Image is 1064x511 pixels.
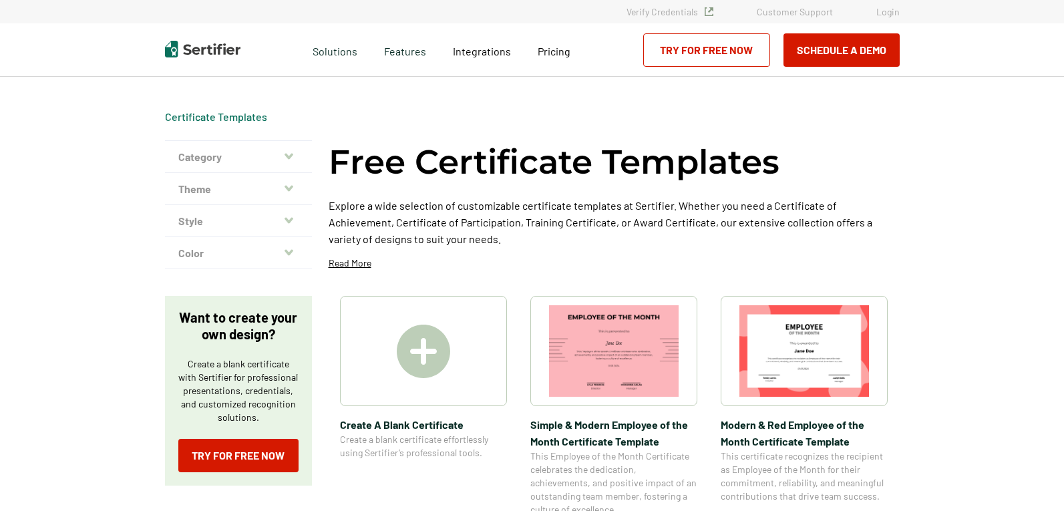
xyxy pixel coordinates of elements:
[329,197,900,247] p: Explore a wide selection of customizable certificate templates at Sertifier. Whether you need a C...
[705,7,713,16] img: Verified
[721,416,888,450] span: Modern & Red Employee of the Month Certificate Template
[643,33,770,67] a: Try for Free Now
[329,140,779,184] h1: Free Certificate Templates
[178,357,299,424] p: Create a blank certificate with Sertifier for professional presentations, credentials, and custom...
[721,450,888,503] span: This certificate recognizes the recipient as Employee of the Month for their commitment, reliabil...
[165,205,312,237] button: Style
[384,41,426,58] span: Features
[329,257,371,270] p: Read More
[178,309,299,343] p: Want to create your own design?
[165,141,312,173] button: Category
[538,45,570,57] span: Pricing
[757,6,833,17] a: Customer Support
[165,110,267,124] span: Certificate Templates
[165,41,240,57] img: Sertifier | Digital Credentialing Platform
[165,110,267,124] div: Breadcrumb
[165,110,267,123] a: Certificate Templates
[530,416,697,450] span: Simple & Modern Employee of the Month Certificate Template
[549,305,679,397] img: Simple & Modern Employee of the Month Certificate Template
[165,237,312,269] button: Color
[397,325,450,378] img: Create A Blank Certificate
[313,41,357,58] span: Solutions
[538,41,570,58] a: Pricing
[340,416,507,433] span: Create A Blank Certificate
[453,45,511,57] span: Integrations
[739,305,869,397] img: Modern & Red Employee of the Month Certificate Template
[178,439,299,472] a: Try for Free Now
[627,6,713,17] a: Verify Credentials
[876,6,900,17] a: Login
[340,433,507,460] span: Create a blank certificate effortlessly using Sertifier’s professional tools.
[453,41,511,58] a: Integrations
[165,173,312,205] button: Theme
